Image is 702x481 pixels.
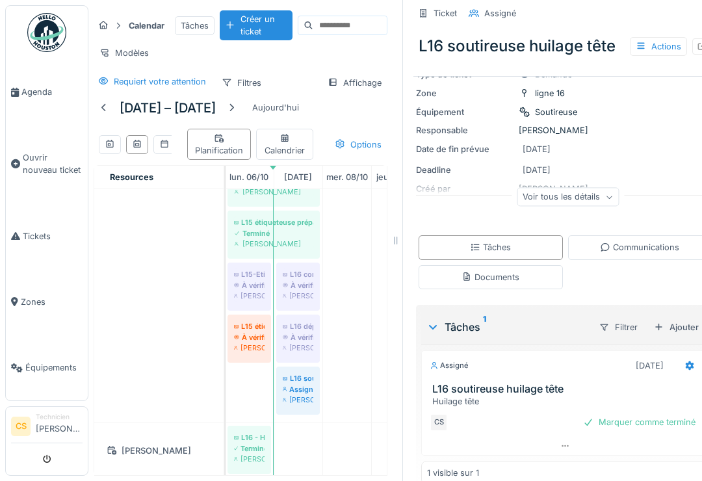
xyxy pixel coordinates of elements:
[234,332,265,343] div: À vérifier
[27,13,66,52] img: Badge_color-CXgf-gQk.svg
[234,187,313,197] div: [PERSON_NAME]
[110,172,153,182] span: Resources
[283,373,313,383] div: L16 soutireuse huilage tête
[36,412,83,440] li: [PERSON_NAME]
[226,168,272,186] a: 6 octobre 2025
[6,269,88,335] a: Zones
[36,412,83,422] div: Technicien
[535,87,565,99] div: ligne 16
[593,318,643,337] div: Filtrer
[483,319,486,335] sup: 1
[430,360,469,371] div: Assigné
[21,296,83,308] span: Zones
[21,86,83,98] span: Agenda
[11,412,83,443] a: CS Technicien[PERSON_NAME]
[427,467,479,479] div: 1 visible sur 1
[630,37,687,56] div: Actions
[434,7,457,19] div: Ticket
[283,280,313,291] div: À vérifier
[416,164,513,176] div: Deadline
[123,19,170,32] strong: Calendar
[416,106,513,118] div: Équipement
[247,99,304,116] div: Aujourd'hui
[6,203,88,269] a: Tickets
[517,188,619,207] div: Voir tous les détails
[6,125,88,203] a: Ouvrir nouveau ticket
[94,44,155,62] div: Modèles
[322,73,387,92] div: Affichage
[323,168,371,186] a: 8 octobre 2025
[535,106,577,118] div: Soutireuse
[234,280,265,291] div: À vérifier
[234,432,265,443] div: L16 - Heuft Trieuse - Connecteur capteur à fiabiliser
[6,335,88,400] a: Équipements
[416,87,513,99] div: Zone
[283,343,313,353] div: [PERSON_NAME]
[329,135,387,154] div: Options
[416,124,513,136] div: Responsable
[234,454,265,464] div: [PERSON_NAME]
[283,321,313,331] div: L16 dépal, problème axe 4
[234,343,265,353] div: [PERSON_NAME]
[283,395,313,405] div: [PERSON_NAME]
[6,59,88,125] a: Agenda
[283,291,313,301] div: [PERSON_NAME]
[175,16,214,35] div: Tâches
[426,319,588,335] div: Tâches
[114,75,206,88] div: Requiert votre attention
[262,132,307,157] div: Calendrier
[283,332,313,343] div: À vérifier
[281,168,315,186] a: 7 octobre 2025
[25,361,83,374] span: Équipements
[11,417,31,436] li: CS
[23,230,83,242] span: Tickets
[234,443,265,454] div: Terminé
[283,384,313,395] div: Assigné
[484,7,516,19] div: Assigné
[23,151,83,176] span: Ouvrir nouveau ticket
[523,143,551,155] div: [DATE]
[234,239,313,249] div: [PERSON_NAME]
[283,269,313,279] div: L16 contrôler cassier
[234,269,265,279] div: L15-Etiqueteuse-Préparer cylindre en 1.5L
[216,73,267,92] div: Filtres
[234,321,265,331] div: L15 étiqueteuse préparer le cylindres en 1.50L changement de format [DATE] 04H00
[234,217,313,227] div: L15 étiqueteuse préparer le cylindres en 0.50L changement de format [DATE] 20H00
[523,164,551,176] div: [DATE]
[373,168,419,186] a: 9 octobre 2025
[470,241,511,253] div: Tâches
[461,271,519,283] div: Documents
[234,291,265,301] div: [PERSON_NAME]
[234,228,313,239] div: Terminé
[600,241,679,253] div: Communications
[636,359,664,372] div: [DATE]
[102,443,216,459] div: [PERSON_NAME]
[416,143,513,155] div: Date de fin prévue
[193,132,245,157] div: Planification
[220,10,292,40] div: Créer un ticket
[120,100,216,116] h5: [DATE] – [DATE]
[578,413,701,431] div: Marquer comme terminé
[430,413,448,432] div: CS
